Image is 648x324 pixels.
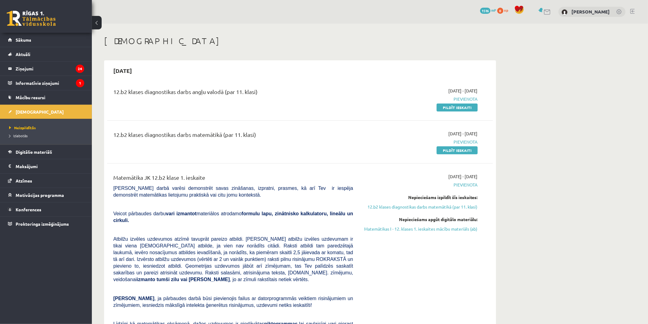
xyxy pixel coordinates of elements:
[16,149,52,155] span: Digitālie materiāli
[437,104,478,111] a: Pildīt ieskaiti
[113,211,353,223] span: Veicot pārbaudes darbu materiālos atrodamo
[8,188,84,202] a: Motivācijas programma
[8,105,84,119] a: [DEMOGRAPHIC_DATA]
[448,88,478,94] span: [DATE] - [DATE]
[362,139,478,145] span: Pievienota
[8,33,84,47] a: Sākums
[16,178,32,183] span: Atzīmes
[492,8,496,13] span: mP
[113,296,154,301] span: [PERSON_NAME]
[8,217,84,231] a: Proktoringa izmēģinājums
[480,8,491,14] span: 1516
[113,173,353,185] div: Matemātika JK 12.b2 klase 1. ieskaite
[16,51,30,57] span: Aktuāli
[107,63,138,78] h2: [DATE]
[113,130,353,142] div: 12.b2 klases diagnostikas darbs matemātikā (par 11. klasi)
[362,194,478,201] div: Nepieciešams izpildīt šīs ieskaites:
[504,8,508,13] span: xp
[8,62,84,76] a: Ziņojumi24
[16,62,84,76] legend: Ziņojumi
[8,159,84,173] a: Maksājumi
[8,90,84,104] a: Mācību resursi
[113,296,353,308] span: , ja pārbaudes darbā būsi pievienojis failus ar datorprogrammās veiktiem risinājumiem un zīmējumi...
[8,47,84,61] a: Aktuāli
[16,192,64,198] span: Motivācijas programma
[497,8,511,13] a: 0 xp
[480,8,496,13] a: 1516 mP
[76,65,84,73] i: 24
[362,216,478,223] div: Nepieciešams apgūt digitālo materiālu:
[8,145,84,159] a: Digitālie materiāli
[16,159,84,173] legend: Maksājumi
[497,8,503,14] span: 0
[113,236,353,282] span: Atbilžu izvēles uzdevumos atzīmē tavuprāt pareizo atbildi. [PERSON_NAME] atbilžu izvēles uzdevuma...
[113,88,353,99] div: 12.b2 klases diagnostikas darbs angļu valodā (par 11. klasi)
[156,277,230,282] b: tumši zilu vai [PERSON_NAME]
[8,76,84,90] a: Informatīvie ziņojumi1
[437,146,478,154] a: Pildīt ieskaiti
[16,221,69,227] span: Proktoringa izmēģinājums
[16,109,64,115] span: [DEMOGRAPHIC_DATA]
[9,125,86,130] a: Neizpildītās
[104,36,496,46] h1: [DEMOGRAPHIC_DATA]
[572,9,610,15] a: [PERSON_NAME]
[362,96,478,102] span: Pievienota
[448,130,478,137] span: [DATE] - [DATE]
[362,182,478,188] span: Pievienota
[16,207,41,212] span: Konferences
[16,95,45,100] span: Mācību resursi
[9,133,86,138] a: Izlabotās
[7,11,56,26] a: Rīgas 1. Tālmācības vidusskola
[448,173,478,180] span: [DATE] - [DATE]
[16,76,84,90] legend: Informatīvie ziņojumi
[166,211,197,216] b: vari izmantot
[76,79,84,87] i: 1
[16,37,31,43] span: Sākums
[113,211,353,223] b: formulu lapu, zinātnisko kalkulatoru, lineālu un cirkuli.
[362,226,478,232] a: Matemātikas I - 12. klases 1. ieskaites mācību materiāls (ab)
[9,133,28,138] span: Izlabotās
[562,9,568,15] img: Artūrs Kimerāls
[8,174,84,188] a: Atzīmes
[113,186,353,198] span: [PERSON_NAME] darbā varēsi demonstrēt savas zināšanas, izpratni, prasmes, kā arī Tev ir iespēja d...
[137,277,155,282] b: izmanto
[8,202,84,217] a: Konferences
[9,125,36,130] span: Neizpildītās
[362,204,478,210] a: 12.b2 klases diagnostikas darbs matemātikā (par 11. klasi)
